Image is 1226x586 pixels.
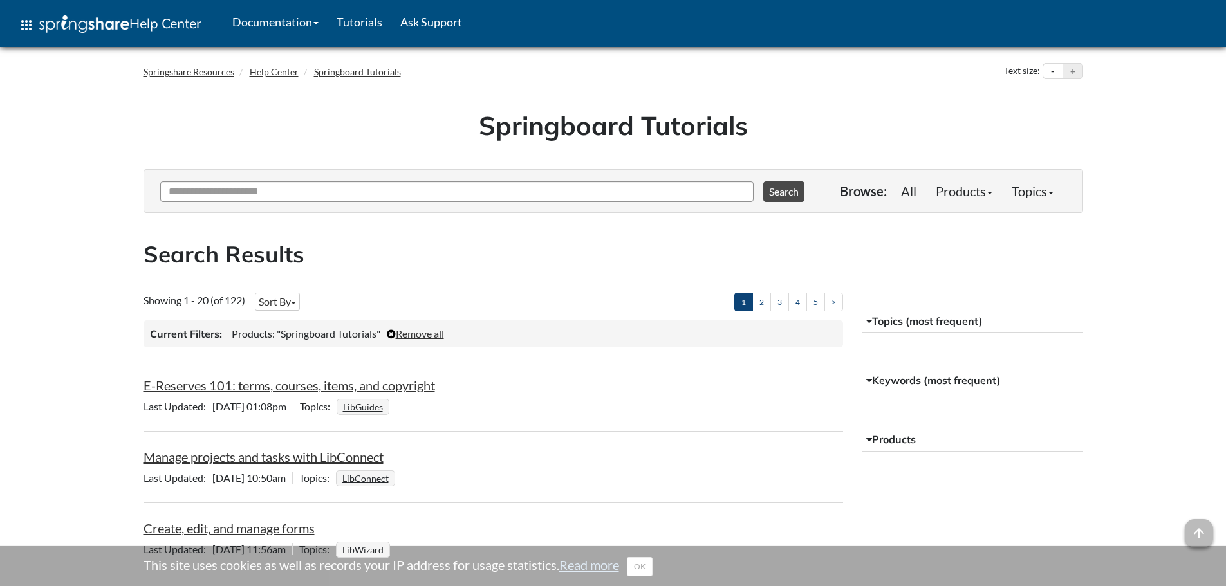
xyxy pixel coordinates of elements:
[250,66,299,77] a: Help Center
[153,107,1073,143] h1: Springboard Tutorials
[862,428,1083,452] button: Products
[131,556,1096,576] div: This site uses cookies as well as records your IP address for usage statistics.
[752,293,771,311] a: 2
[770,293,789,311] a: 3
[1001,63,1043,80] div: Text size:
[336,543,393,555] ul: Topics
[277,327,380,340] span: "Springboard Tutorials"
[144,400,212,412] span: Last Updated
[840,182,887,200] p: Browse:
[144,520,315,536] a: Create, edit, and manage forms
[144,449,384,464] a: Manage projects and tasks with LibConnect
[763,181,804,202] button: Search
[824,293,843,311] a: >
[391,6,471,38] a: Ask Support
[144,543,292,555] span: [DATE] 11:56am
[734,293,843,311] ul: Pagination of search results
[144,400,293,412] span: [DATE] 01:08pm
[336,472,398,484] ul: Topics
[734,293,753,311] a: 1
[144,294,245,306] span: Showing 1 - 20 (of 122)
[788,293,807,311] a: 4
[10,6,210,44] a: apps Help Center
[1185,519,1213,547] span: arrow_upward
[862,369,1083,392] button: Keywords (most frequent)
[223,6,328,38] a: Documentation
[862,310,1083,333] button: Topics (most frequent)
[299,543,336,555] span: Topics
[337,400,393,412] ul: Topics
[1063,64,1082,79] button: Increase text size
[150,327,222,341] h3: Current Filters
[144,378,435,393] a: E-Reserves 101: terms, courses, items, and copyright
[806,293,825,311] a: 5
[926,178,1002,204] a: Products
[19,17,34,33] span: apps
[340,540,385,559] a: LibWizard
[328,6,391,38] a: Tutorials
[39,15,129,33] img: Springshare
[340,469,391,488] a: LibConnect
[255,293,300,311] button: Sort By
[299,472,336,484] span: Topics
[314,66,401,77] a: Springboard Tutorials
[387,327,444,340] a: Remove all
[144,472,212,484] span: Last Updated
[232,327,275,340] span: Products:
[1002,178,1063,204] a: Topics
[300,400,337,412] span: Topics
[129,15,201,32] span: Help Center
[1043,64,1063,79] button: Decrease text size
[341,398,385,416] a: LibGuides
[1185,520,1213,536] a: arrow_upward
[144,239,1083,270] h2: Search Results
[891,178,926,204] a: All
[144,543,212,555] span: Last Updated
[144,472,292,484] span: [DATE] 10:50am
[144,66,234,77] a: Springshare Resources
